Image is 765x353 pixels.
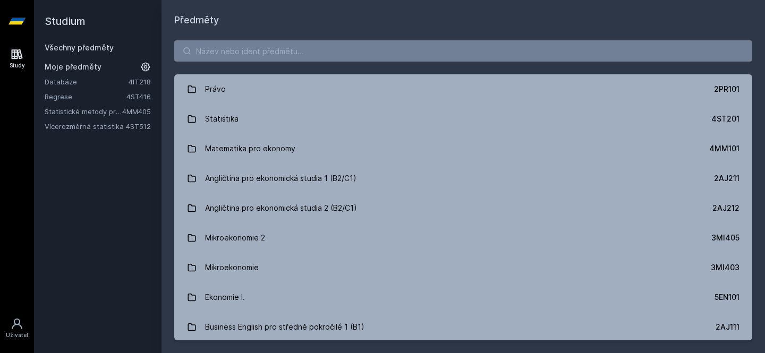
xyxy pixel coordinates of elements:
[45,121,126,132] a: Vícerozměrná statistika
[712,203,739,213] div: 2AJ212
[174,253,752,282] a: Mikroekonomie 3MI403
[174,193,752,223] a: Angličtina pro ekonomická studia 2 (B2/C1) 2AJ212
[716,322,739,332] div: 2AJ111
[205,316,364,338] div: Business English pro středně pokročilé 1 (B1)
[715,292,739,303] div: 5EN101
[205,197,357,219] div: Angličtina pro ekonomická studia 2 (B2/C1)
[129,78,151,86] a: 4IT218
[711,114,739,124] div: 4ST201
[714,173,739,184] div: 2AJ211
[2,42,32,75] a: Study
[122,107,151,116] a: 4MM405
[205,108,239,130] div: Statistika
[45,62,101,72] span: Moje předměty
[709,143,739,154] div: 4MM101
[174,40,752,62] input: Název nebo ident předmětu…
[174,134,752,163] a: Matematika pro ekonomy 4MM101
[45,106,122,117] a: Statistické metody pro analýzu dat z databází
[45,43,114,52] a: Všechny předměty
[714,84,739,94] div: 2PR101
[174,312,752,342] a: Business English pro středně pokročilé 1 (B1) 2AJ111
[126,122,151,131] a: 4ST512
[174,13,752,28] h1: Předměty
[205,227,265,248] div: Mikroekonomie 2
[205,138,295,159] div: Matematika pro ekonomy
[205,257,259,278] div: Mikroekonomie
[45,91,126,102] a: Regrese
[174,223,752,253] a: Mikroekonomie 2 3MI405
[174,163,752,193] a: Angličtina pro ekonomická studia 1 (B2/C1) 2AJ211
[174,104,752,134] a: Statistika 4ST201
[174,282,752,312] a: Ekonomie I. 5EN101
[711,262,739,273] div: 3MI403
[6,331,28,339] div: Uživatel
[711,233,739,243] div: 3MI405
[205,168,356,189] div: Angličtina pro ekonomická studia 1 (B2/C1)
[174,74,752,104] a: Právo 2PR101
[126,92,151,101] a: 4ST416
[45,76,129,87] a: Databáze
[10,62,25,70] div: Study
[2,312,32,345] a: Uživatel
[205,287,245,308] div: Ekonomie I.
[205,79,226,100] div: Právo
